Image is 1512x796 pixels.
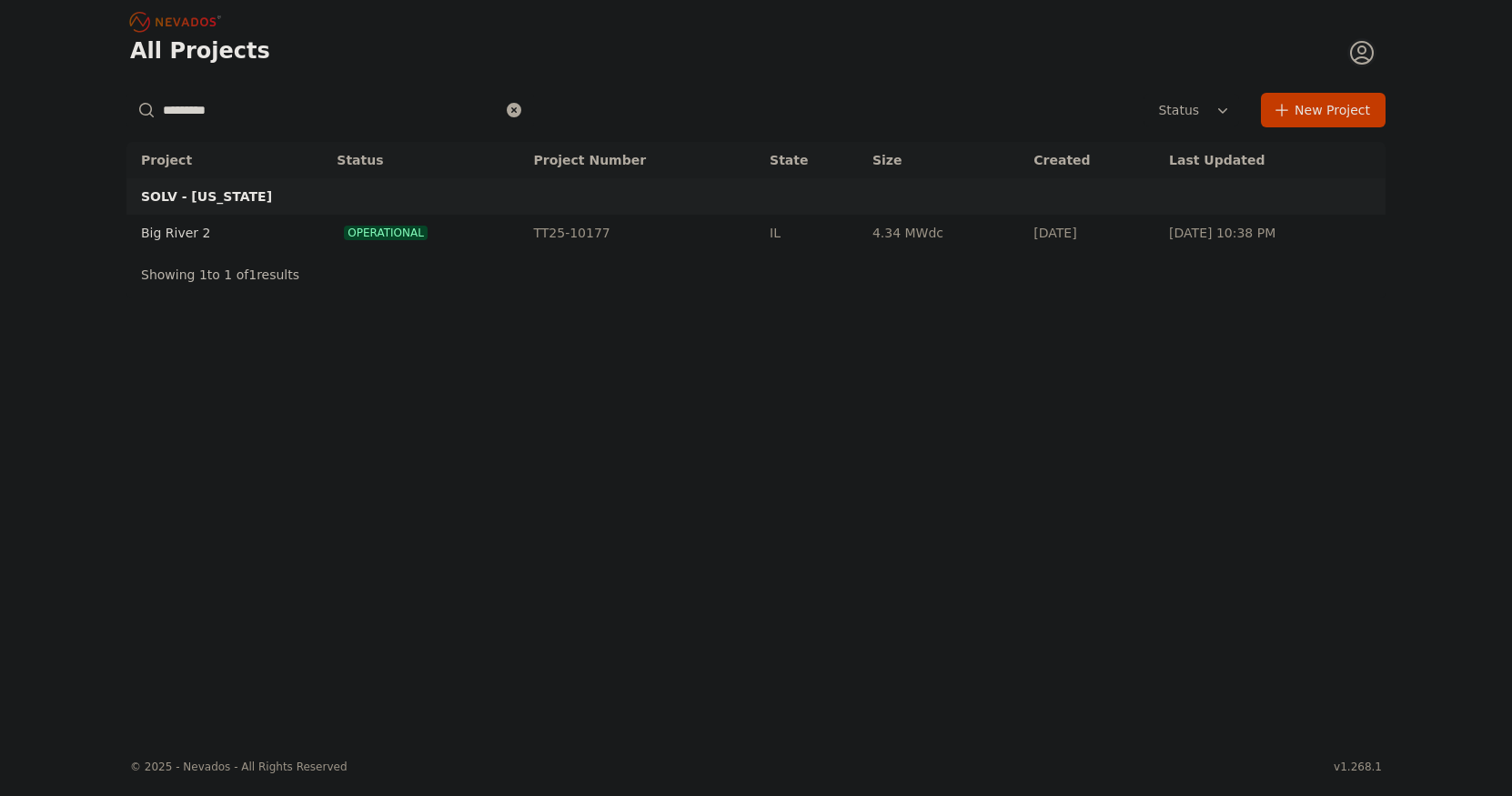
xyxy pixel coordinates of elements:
span: 1 [224,267,232,282]
td: SOLV - [US_STATE] [126,178,1386,215]
th: Project Number [524,142,761,178]
tr: Big River 2OperationalTT25-10177IL4.34 MWdc[DATE][DATE] 10:38 PM [126,215,1386,251]
span: 1 [199,267,207,282]
td: 4.34 MWdc [863,215,1024,251]
td: Big River 2 [126,215,295,251]
button: Status [1144,94,1239,126]
h1: All Projects [130,36,270,65]
span: Status [1151,101,1199,119]
th: State [761,142,863,178]
span: 1 [248,267,257,282]
th: Project [126,142,295,178]
th: Status [328,142,524,178]
th: Size [863,142,1024,178]
div: v1.268.1 [1334,760,1382,774]
a: New Project [1261,93,1386,127]
th: Last Updated [1160,142,1386,178]
td: IL [761,215,863,251]
span: Operational [344,226,428,240]
nav: Breadcrumb [130,7,227,36]
td: [DATE] [1024,215,1160,251]
p: Showing to of results [141,266,299,284]
td: [DATE] 10:38 PM [1160,215,1386,251]
div: © 2025 - Nevados - All Rights Reserved [130,760,348,774]
td: TT25-10177 [524,215,761,251]
th: Created [1024,142,1160,178]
